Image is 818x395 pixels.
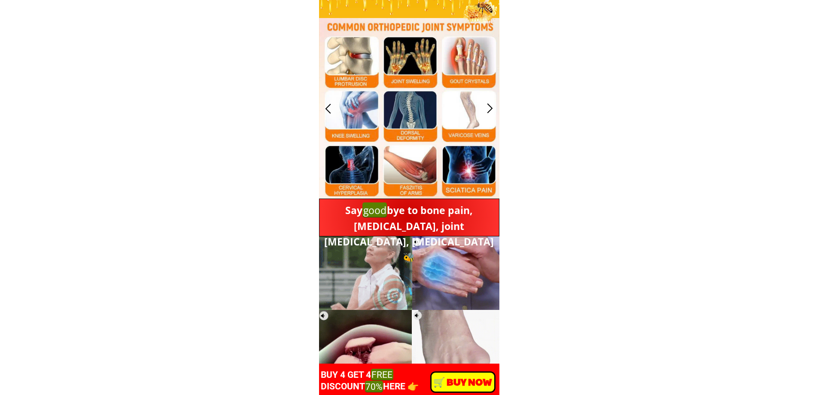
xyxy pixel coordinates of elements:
h3: BUY 4 GET 4 DISCOUNT HERE 👉 [321,369,451,393]
mark: Highlighty [365,381,383,392]
mark: Highlighty [371,369,393,380]
h3: Say bye to bone pain, [MEDICAL_DATA], joint [MEDICAL_DATA], [MEDICAL_DATA] 🐝 [322,202,496,266]
mark: Highlighty [362,202,387,217]
p: ️🛒 BUY NOW [429,372,497,392]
